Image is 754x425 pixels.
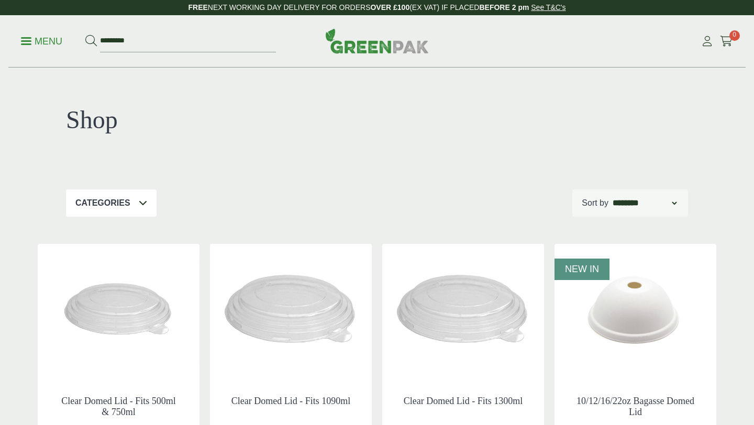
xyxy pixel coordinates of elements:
[38,244,199,375] img: Clear Domed Lid - Fits 750ml-0
[325,28,429,53] img: GreenPak Supplies
[701,36,714,47] i: My Account
[582,197,608,209] p: Sort by
[531,3,565,12] a: See T&C's
[210,244,372,375] img: Clear Domed Lid - Fits 1000ml-0
[21,35,62,48] p: Menu
[370,3,409,12] strong: OVER £100
[565,264,599,274] span: NEW IN
[479,3,529,12] strong: BEFORE 2 pm
[231,396,350,406] a: Clear Domed Lid - Fits 1090ml
[75,197,130,209] p: Categories
[61,396,175,418] a: Clear Domed Lid - Fits 500ml & 750ml
[382,244,544,375] img: Clear Domed Lid - Fits 1000ml-0
[66,105,377,135] h1: Shop
[404,396,523,406] a: Clear Domed Lid - Fits 1300ml
[720,36,733,47] i: Cart
[188,3,207,12] strong: FREE
[611,197,679,209] select: Shop order
[555,244,716,375] img: 5330024 Bagasse Domed Lid fits 12 16 22oz cups
[21,35,62,46] a: Menu
[720,33,733,49] a: 0
[576,396,694,418] a: 10/12/16/22oz Bagasse Domed Lid
[729,30,740,41] span: 0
